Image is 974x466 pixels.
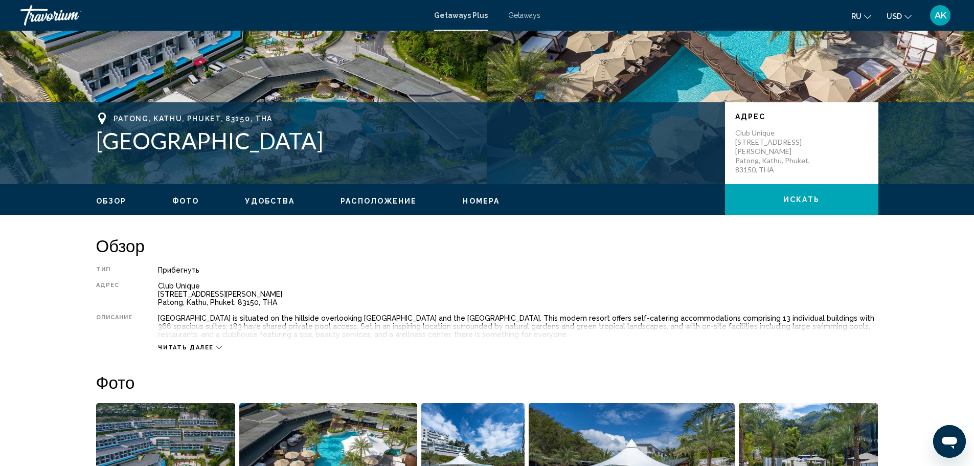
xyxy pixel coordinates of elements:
[158,344,222,351] button: Читать далее
[434,11,488,19] a: Getaways Plus
[735,128,817,174] p: Club Unique [STREET_ADDRESS][PERSON_NAME] Patong, Kathu, Phuket, 83150, THA
[463,197,500,205] span: Номера
[96,196,127,206] button: Обзор
[735,113,868,121] p: Адрес
[96,372,878,392] h2: Фото
[508,11,540,19] a: Getaways
[158,344,214,351] span: Читать далее
[887,9,912,24] button: Change currency
[935,10,946,20] span: AK
[114,115,273,123] span: Patong, Kathu, Phuket, 83150, THA
[933,425,966,458] iframe: Кнопка запуска окна обмена сообщениями
[887,12,902,20] span: USD
[96,282,133,306] div: Адрес
[158,282,878,306] div: Club Unique [STREET_ADDRESS][PERSON_NAME] Patong, Kathu, Phuket, 83150, THA
[245,196,295,206] button: Удобства
[172,197,199,205] span: Фото
[783,196,820,204] span: искать
[96,197,127,205] span: Обзор
[20,5,424,26] a: Travorium
[851,9,871,24] button: Change language
[96,266,133,274] div: Тип
[938,18,964,43] button: Next image
[158,314,878,339] div: [GEOGRAPHIC_DATA] is situated on the hillside overlooking [GEOGRAPHIC_DATA] and the [GEOGRAPHIC_D...
[927,5,954,26] button: User Menu
[96,127,715,154] h1: [GEOGRAPHIC_DATA]
[341,196,417,206] button: Расположение
[463,196,500,206] button: Номера
[10,18,36,43] button: Previous image
[158,266,878,274] div: Прибегнуть
[725,184,878,215] button: искать
[341,197,417,205] span: Расположение
[96,314,133,339] div: Описание
[96,235,878,256] h2: Обзор
[851,12,862,20] span: ru
[245,197,295,205] span: Удобства
[172,196,199,206] button: Фото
